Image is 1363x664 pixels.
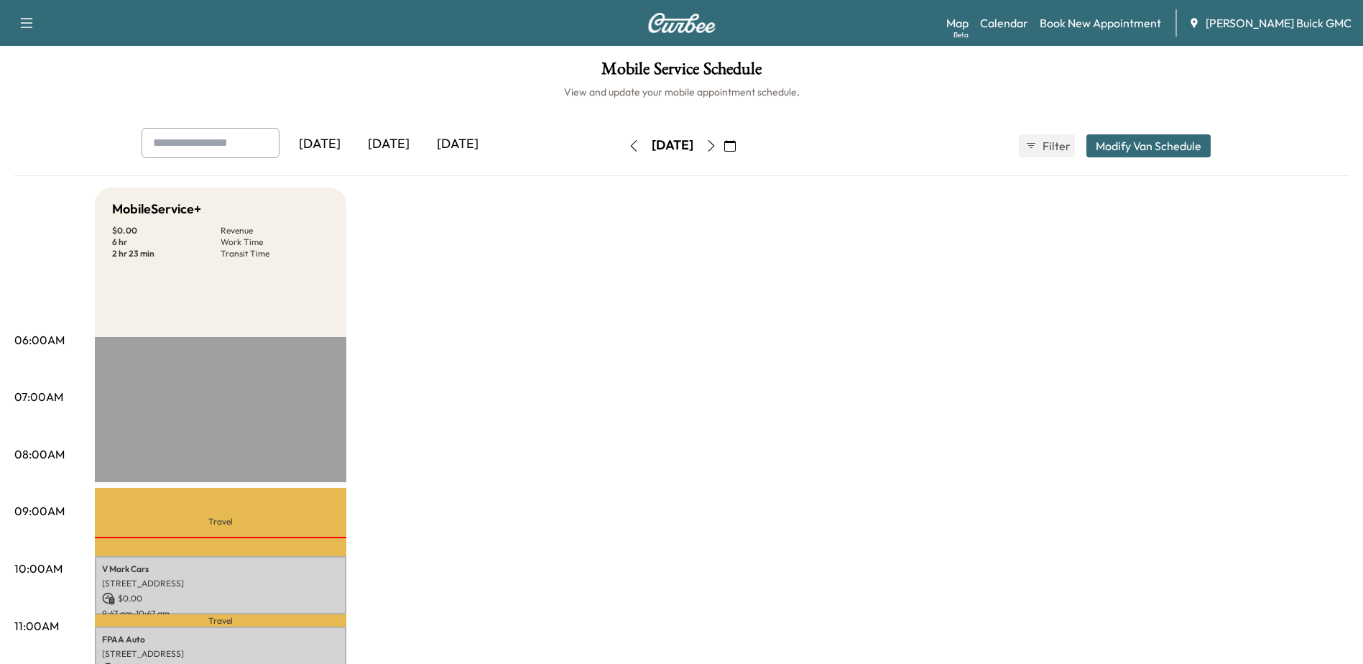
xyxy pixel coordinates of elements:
[1206,14,1352,32] span: [PERSON_NAME] Buick GMC
[95,614,346,627] p: Travel
[102,592,339,605] p: $ 0.00
[647,13,716,33] img: Curbee Logo
[95,488,346,557] p: Travel
[14,502,65,520] p: 09:00AM
[221,236,329,248] p: Work Time
[1086,134,1211,157] button: Modify Van Schedule
[1040,14,1161,32] a: Book New Appointment
[112,199,201,219] h5: MobileService+
[946,14,969,32] a: MapBeta
[102,563,339,575] p: V Mark Cars
[1043,137,1068,155] span: Filter
[953,29,969,40] div: Beta
[285,128,354,161] div: [DATE]
[14,85,1349,99] h6: View and update your mobile appointment schedule.
[221,248,329,259] p: Transit Time
[112,236,221,248] p: 6 hr
[14,446,65,463] p: 08:00AM
[423,128,492,161] div: [DATE]
[112,248,221,259] p: 2 hr 23 min
[14,331,65,349] p: 06:00AM
[102,578,339,589] p: [STREET_ADDRESS]
[1019,134,1075,157] button: Filter
[14,617,59,635] p: 11:00AM
[102,608,339,619] p: 9:47 am - 10:47 am
[14,60,1349,85] h1: Mobile Service Schedule
[102,634,339,645] p: FPAA Auto
[102,648,339,660] p: [STREET_ADDRESS]
[354,128,423,161] div: [DATE]
[980,14,1028,32] a: Calendar
[112,225,221,236] p: $ 0.00
[221,225,329,236] p: Revenue
[652,137,693,155] div: [DATE]
[14,388,63,405] p: 07:00AM
[14,560,63,577] p: 10:00AM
